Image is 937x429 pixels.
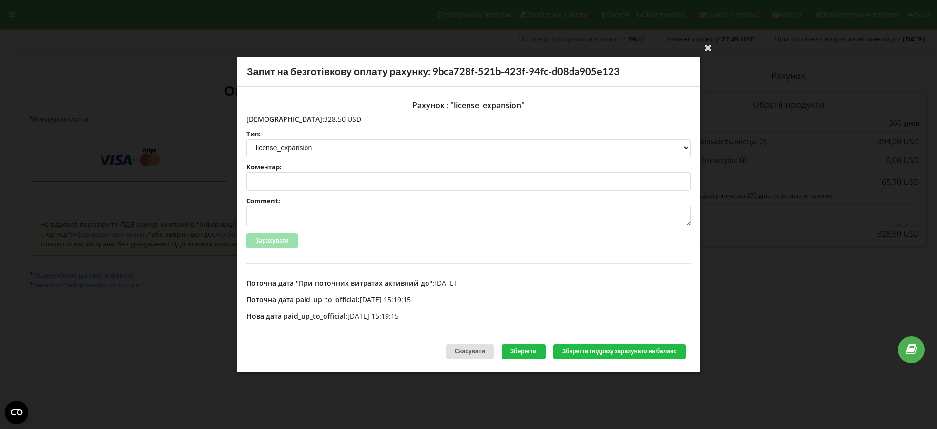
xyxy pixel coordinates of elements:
[246,97,691,114] div: Рахунок : "license_expansion"
[246,114,324,123] span: [DEMOGRAPHIC_DATA]:
[246,278,434,287] span: Поточна дата "При поточних витратах активний до":
[246,311,691,321] p: [DATE] 15:19:15
[246,114,691,124] p: 328,50 USD
[5,401,28,424] button: Open CMP widget
[446,344,494,359] div: Скасувати
[246,295,360,304] span: Поточна дата paid_up_to_official:
[246,164,691,170] label: Коментар:
[502,344,546,359] button: Зберегти
[246,295,691,305] p: [DATE] 15:19:15
[237,57,700,87] div: Запит на безготівкову оплату рахунку: 9bca728f-521b-423f-94fc-d08da905e123
[246,131,691,137] label: Тип:
[246,278,691,288] p: [DATE]
[553,344,686,359] button: Зберегти і відразу зарахувати на баланс
[246,311,347,321] span: Нова дата paid_up_to_official:
[246,198,691,204] label: Comment:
